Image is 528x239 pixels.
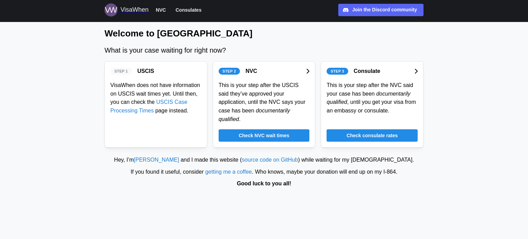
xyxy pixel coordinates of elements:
span: Step 3 [331,68,344,74]
div: Join the Discord community [352,6,417,14]
div: This is your step after the NVC said your case has been , until you get your visa from an embassy... [327,81,418,115]
button: Consulates [173,6,205,14]
a: Logo for VisaWhen VisaWhen [104,3,148,17]
span: NVC [156,6,166,14]
a: source code on GitHub [242,157,298,163]
button: NVC [153,6,169,14]
span: Check consulate rates [346,130,398,141]
div: NVC [245,67,257,76]
div: Consulate [354,67,380,76]
img: Logo for VisaWhen [104,3,118,17]
a: Check consulate rates [327,129,418,142]
span: Step 2 [222,68,236,74]
div: Good luck to you all! [3,180,525,188]
a: Check NVC wait times [219,129,310,142]
div: This is your step after the USCIS said they’ve approved your application, until the NVC says your... [219,81,310,124]
div: What is your case waiting for right now? [104,45,423,56]
a: [PERSON_NAME] [134,157,179,163]
span: Step 1 [114,68,128,74]
a: Step 2NVC [219,67,310,76]
a: Step 3Consulate [327,67,418,76]
div: Hey, I’m and I made this website ( ) while waiting for my [DEMOGRAPHIC_DATA]. [3,156,525,164]
div: USCIS [137,67,154,76]
em: documentarily qualified [219,108,290,122]
a: getting me a coffee [205,169,252,175]
div: If you found it useful, consider . Who knows, maybe your donation will end up on my I‑864. [3,168,525,176]
div: VisaWhen does not have information on USCIS wait times yet. Until then, you can check the page in... [110,81,201,115]
span: Check NVC wait times [239,130,289,141]
span: Consulates [176,6,201,14]
h1: Welcome to [GEOGRAPHIC_DATA] [104,28,423,40]
a: Join the Discord community [338,4,423,16]
div: VisaWhen [120,5,148,15]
